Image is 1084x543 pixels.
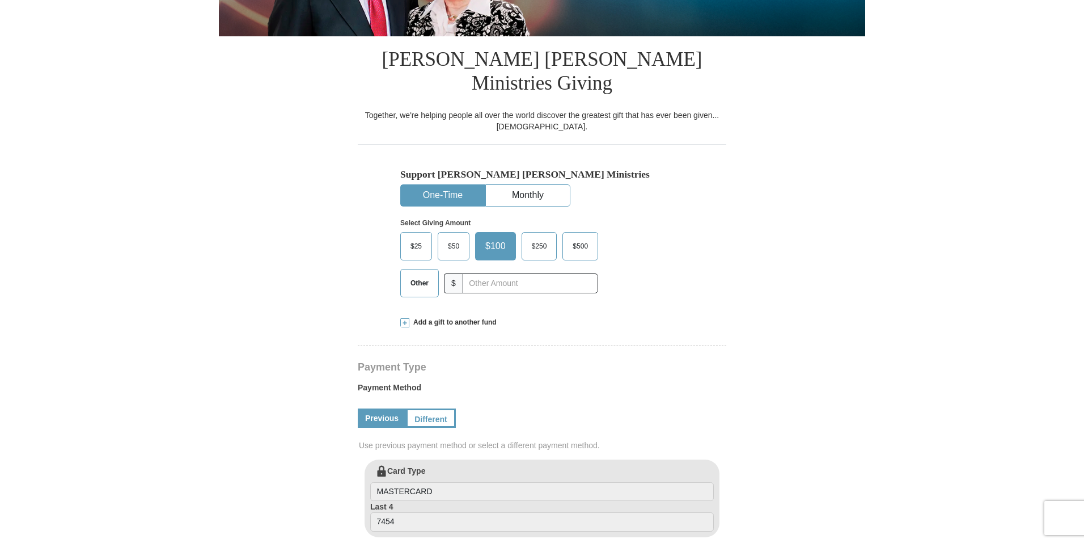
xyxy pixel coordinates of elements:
[486,185,570,206] button: Monthly
[358,382,726,399] label: Payment Method
[400,219,471,227] strong: Select Giving Amount
[358,110,726,132] div: Together, we're helping people all over the world discover the greatest gift that has ever been g...
[370,501,714,532] label: Last 4
[405,238,427,255] span: $25
[358,363,726,372] h4: Payment Type
[567,238,594,255] span: $500
[359,440,727,451] span: Use previous payment method or select a different payment method.
[526,238,553,255] span: $250
[409,318,497,327] span: Add a gift to another fund
[400,169,684,180] h5: Support [PERSON_NAME] [PERSON_NAME] Ministries
[401,185,485,206] button: One-Time
[442,238,465,255] span: $50
[370,465,714,502] label: Card Type
[480,238,511,255] span: $100
[463,273,598,293] input: Other Amount
[358,36,726,110] h1: [PERSON_NAME] [PERSON_NAME] Ministries Giving
[370,512,714,532] input: Last 4
[370,482,714,502] input: Card Type
[444,273,463,293] span: $
[358,409,406,428] a: Previous
[405,275,434,292] span: Other
[406,409,456,428] a: Different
